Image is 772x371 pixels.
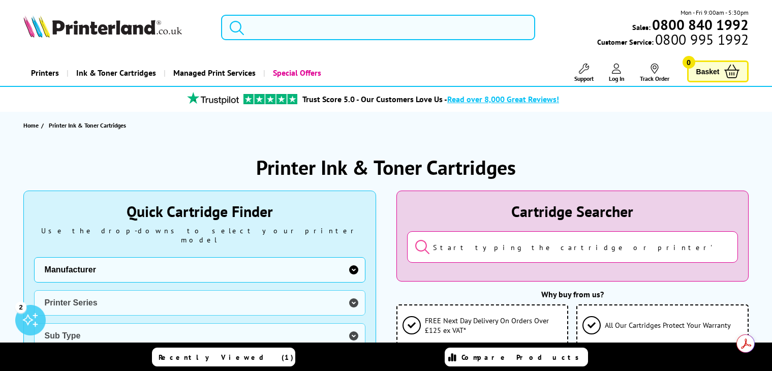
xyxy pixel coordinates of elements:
[164,60,263,86] a: Managed Print Services
[574,75,594,82] span: Support
[425,316,563,335] span: FREE Next Day Delivery On Orders Over £125 ex VAT*
[34,201,365,221] div: Quick Cartridge Finder
[687,60,749,82] a: Basket 0
[683,56,695,69] span: 0
[182,92,243,105] img: trustpilot rating
[15,301,26,313] div: 2
[396,289,749,299] div: Why buy from us?
[447,94,559,104] span: Read over 8,000 Great Reviews!
[23,15,208,40] a: Printerland Logo
[243,94,297,104] img: trustpilot rating
[605,320,731,330] span: All Our Cartridges Protect Your Warranty
[23,15,182,38] img: Printerland Logo
[256,154,516,180] h1: Printer Ink & Toner Cartridges
[651,20,749,29] a: 0800 840 1992
[445,348,588,366] a: Compare Products
[152,348,295,366] a: Recently Viewed (1)
[23,120,41,131] a: Home
[461,353,584,362] span: Compare Products
[407,231,738,263] input: Start typing the cartridge or printer's name...
[76,60,156,86] span: Ink & Toner Cartridges
[654,35,749,44] span: 0800 995 1992
[574,64,594,82] a: Support
[34,226,365,244] div: Use the drop-downs to select your printer model
[696,65,720,78] span: Basket
[652,15,749,34] b: 0800 840 1992
[640,64,669,82] a: Track Order
[23,60,67,86] a: Printers
[49,121,126,129] span: Printer Ink & Toner Cartridges
[67,60,164,86] a: Ink & Toner Cartridges
[407,201,738,221] div: Cartridge Searcher
[609,75,625,82] span: Log In
[632,22,651,32] span: Sales:
[597,35,749,47] span: Customer Service:
[681,8,749,17] span: Mon - Fri 9:00am - 5:30pm
[263,60,329,86] a: Special Offers
[159,353,294,362] span: Recently Viewed (1)
[609,64,625,82] a: Log In
[302,94,559,104] a: Trust Score 5.0 - Our Customers Love Us -Read over 8,000 Great Reviews!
